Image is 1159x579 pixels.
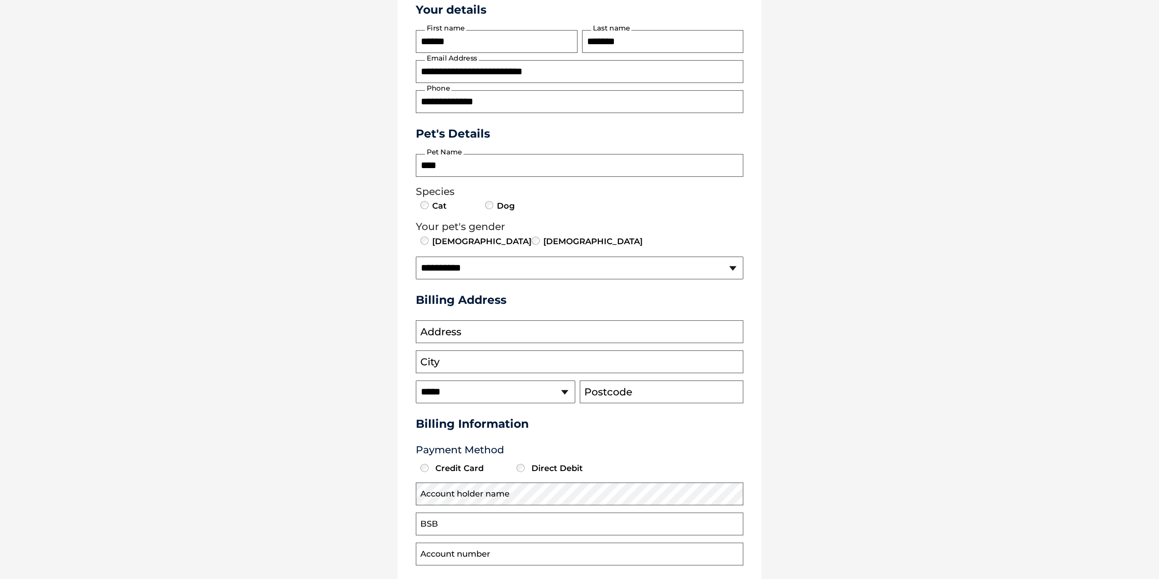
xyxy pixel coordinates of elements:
[542,236,643,247] label: [DEMOGRAPHIC_DATA]
[420,326,461,338] label: Address
[412,127,747,140] h3: Pet's Details
[416,417,743,430] h3: Billing Information
[420,464,429,472] input: Credit Card
[420,356,439,368] label: City
[431,200,447,212] label: Cat
[420,518,438,530] label: BSB
[416,186,743,198] legend: Species
[416,293,743,307] h3: Billing Address
[416,221,743,233] legend: Your pet's gender
[516,464,525,472] input: Direct Debit
[514,463,608,473] label: Direct Debit
[431,236,531,247] label: [DEMOGRAPHIC_DATA]
[496,200,515,212] label: Dog
[591,24,631,32] label: Last name
[425,54,479,62] label: Email Address
[425,84,451,92] label: Phone
[425,24,466,32] label: First name
[420,548,490,560] label: Account number
[418,463,512,473] label: Credit Card
[420,488,510,500] label: Account holder name
[416,444,743,456] h3: Payment Method
[584,386,632,398] label: Postcode
[416,3,743,16] h3: Your details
